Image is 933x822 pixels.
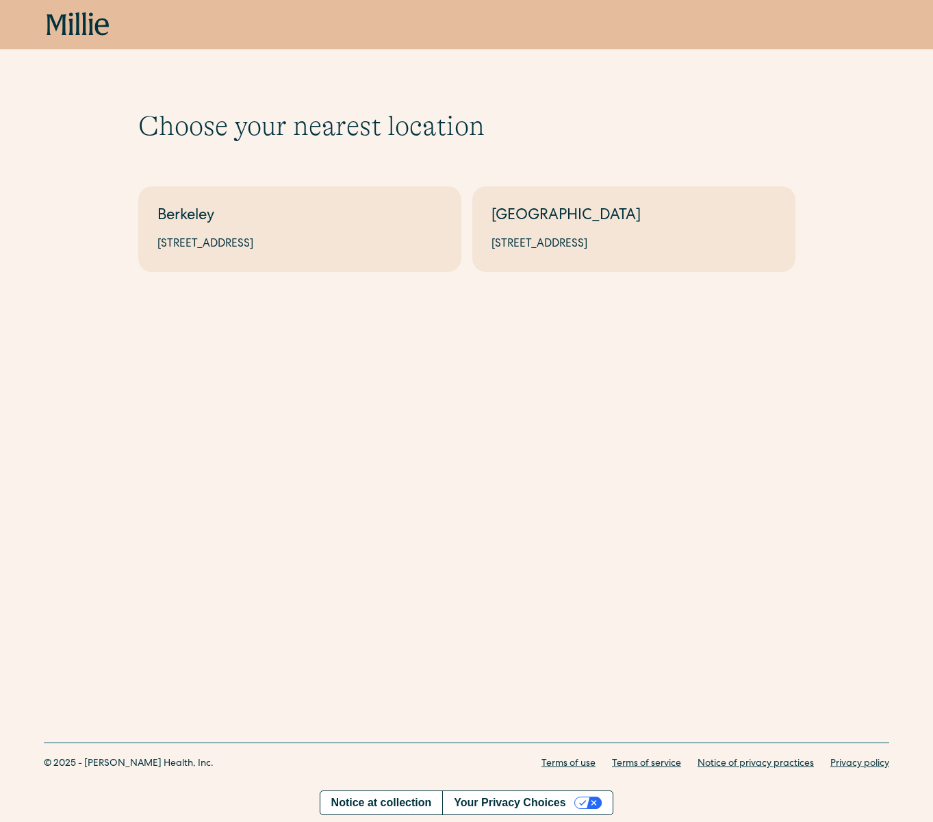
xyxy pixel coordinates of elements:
[320,791,443,814] a: Notice at collection
[612,757,681,771] a: Terms of service
[44,757,214,771] div: © 2025 - [PERSON_NAME] Health, Inc.
[541,757,596,771] a: Terms of use
[157,236,442,253] div: [STREET_ADDRESS]
[830,757,889,771] a: Privacy policy
[442,791,613,814] button: Your Privacy Choices
[472,186,795,272] a: [GEOGRAPHIC_DATA][STREET_ADDRESS]
[157,206,442,228] div: Berkeley
[138,186,461,272] a: Berkeley[STREET_ADDRESS]
[491,236,776,253] div: [STREET_ADDRESS]
[138,110,795,142] h1: Choose your nearest location
[491,206,776,228] div: [GEOGRAPHIC_DATA]
[698,757,814,771] a: Notice of privacy practices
